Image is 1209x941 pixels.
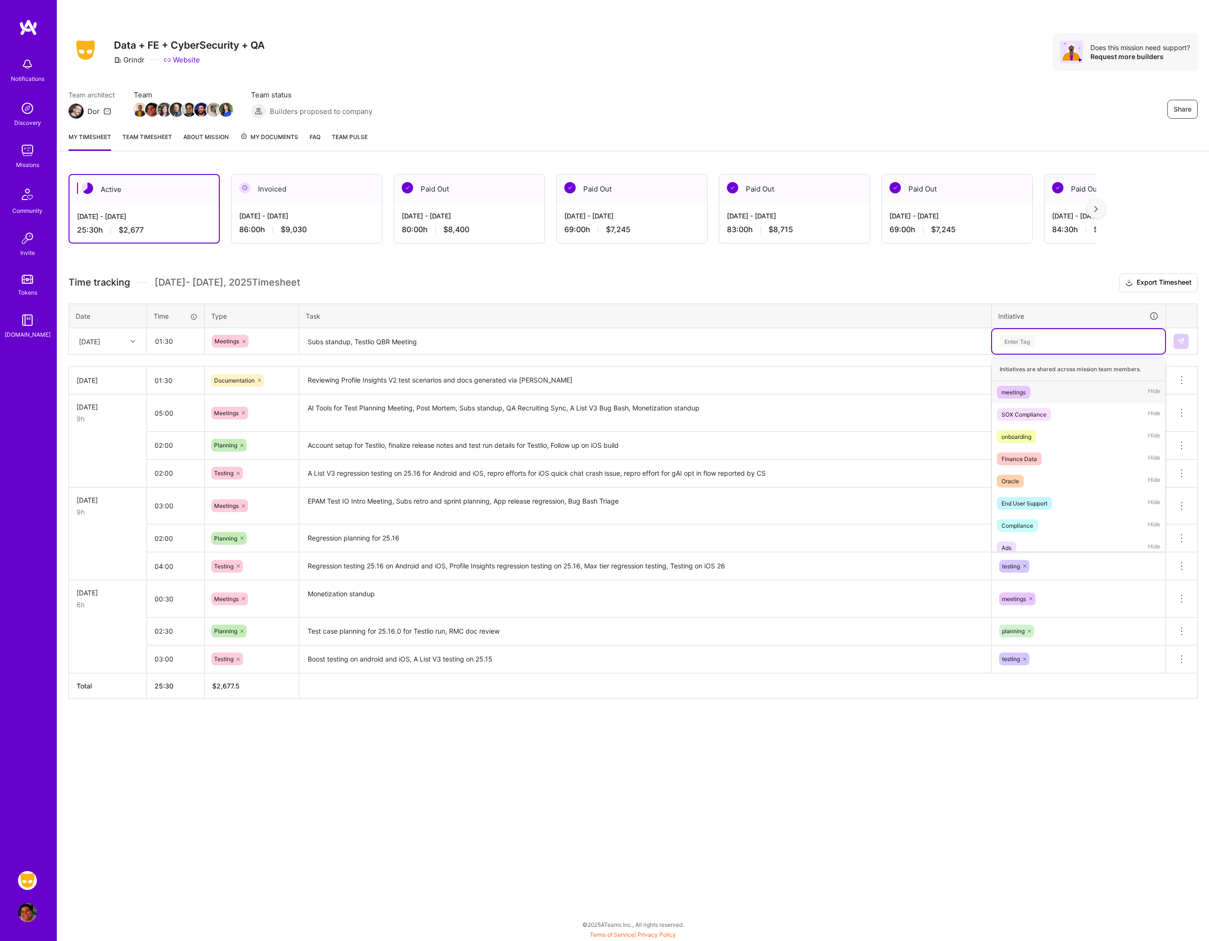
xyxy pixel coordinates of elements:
div: Dor [87,106,100,116]
textarea: Boost testing on android and iOS, A List V3 testing on 25.15 [300,646,990,672]
span: Hide [1148,475,1160,488]
a: Team Member Avatar [158,102,171,118]
textarea: Test case planning for 25.16.0 for Testlio run, RMC doc review [300,619,990,645]
img: Team Member Avatar [182,103,196,117]
input: HH:MM [147,586,204,611]
a: Team Member Avatar [207,102,220,118]
span: Team architect [69,90,115,100]
span: Meetings [215,338,239,345]
th: Type [205,304,299,328]
img: Paid Out [1052,182,1063,193]
span: planning [1002,627,1025,635]
a: Team timesheet [122,132,172,151]
textarea: Monetization standup [300,581,990,617]
span: $7,245 [606,225,630,235]
div: Compliance [1002,521,1033,531]
img: Team Architect [69,104,84,119]
a: Team Member Avatar [183,102,195,118]
div: [DATE] - [DATE] [77,211,211,221]
div: Invoiced [232,174,382,203]
a: Website [164,55,200,65]
span: $2,677 [119,225,144,235]
img: Company Logo [69,37,103,63]
div: [DOMAIN_NAME] [5,330,51,340]
div: 69:00 h [564,225,699,235]
input: HH:MM [147,433,204,458]
span: Time tracking [69,277,130,288]
div: [DATE] - [DATE] [727,211,862,221]
a: About Mission [183,132,229,151]
img: Community [16,183,39,206]
h3: Data + FE + CyberSecurity + QA [114,39,265,51]
span: My Documents [240,132,298,142]
div: SOX Compliance [1002,410,1046,419]
input: HH:MM [147,401,204,426]
img: Submit [1177,338,1185,345]
span: Hide [1148,541,1160,554]
span: Testing [214,563,233,570]
span: Meetings [214,595,239,602]
i: icon Mail [104,107,111,115]
div: Notifications [11,74,44,84]
textarea: Reviewing Profile Insights V2 test scenarios and docs generated via [PERSON_NAME] [300,367,990,393]
div: 84:30 h [1052,225,1187,235]
input: HH:MM [147,329,204,354]
textarea: Account setup for Testlio, finalize release notes and test run details for Testlio, Follow up on ... [300,433,990,459]
span: Hide [1148,430,1160,443]
img: Paid Out [727,182,738,193]
div: Finance Data [1002,454,1037,464]
img: Team Member Avatar [207,103,221,117]
a: Team Member Avatar [220,102,232,118]
i: icon Chevron [130,339,135,344]
div: Missions [16,160,39,170]
button: Export Timesheet [1119,273,1198,292]
div: Paid Out [1045,174,1195,203]
img: Paid Out [402,182,413,193]
div: Invite [20,248,35,258]
span: [DATE] - [DATE] , 2025 Timesheet [155,277,300,288]
img: tokens [22,275,33,284]
span: Hide [1148,408,1160,421]
span: $9,030 [281,225,307,235]
th: Date [69,304,147,328]
span: Builders proposed to company [270,106,372,116]
div: Request more builders [1090,52,1190,61]
a: Team Member Avatar [195,102,207,118]
div: Oracle [1002,476,1019,486]
input: HH:MM [147,554,204,579]
div: 69:00 h [889,225,1025,235]
img: Paid Out [564,182,576,193]
img: Team Member Avatar [170,103,184,117]
a: Grindr: Data + FE + CyberSecurity + QA [16,871,39,890]
span: testing [1002,655,1020,662]
span: $ 2,677.5 [212,682,240,690]
input: HH:MM [147,646,204,671]
img: logo [19,19,38,36]
span: Hide [1148,453,1160,465]
div: End User Support [1002,498,1047,508]
i: icon Download [1125,278,1133,288]
div: Active [69,175,219,204]
div: 9h [77,507,139,517]
img: Invite [18,229,37,248]
div: 9h [77,414,139,424]
div: Discovery [14,118,41,128]
div: [DATE] - [DATE] [402,211,537,221]
span: Share [1174,105,1192,114]
input: HH:MM [147,493,204,518]
div: [DATE] - [DATE] [564,211,699,221]
div: Initiatives are shared across mission team members. [992,357,1165,381]
a: FAQ [310,132,320,151]
a: My timesheet [69,132,111,151]
input: HH:MM [147,619,204,644]
span: Hide [1148,386,1160,399]
textarea: A List V3 regression testing on 25.16 for Android and iOS, repro efforts for iOS quick chat crash... [300,461,990,487]
i: icon CompanyGray [114,56,121,64]
a: Terms of Service [590,931,634,938]
img: discovery [18,99,37,118]
img: Grindr: Data + FE + CyberSecurity + QA [18,871,37,890]
span: Team [134,90,232,100]
div: [DATE] - [DATE] [1052,211,1187,221]
div: © 2025 ATeams Inc., All rights reserved. [57,913,1209,936]
img: Active [82,183,93,194]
